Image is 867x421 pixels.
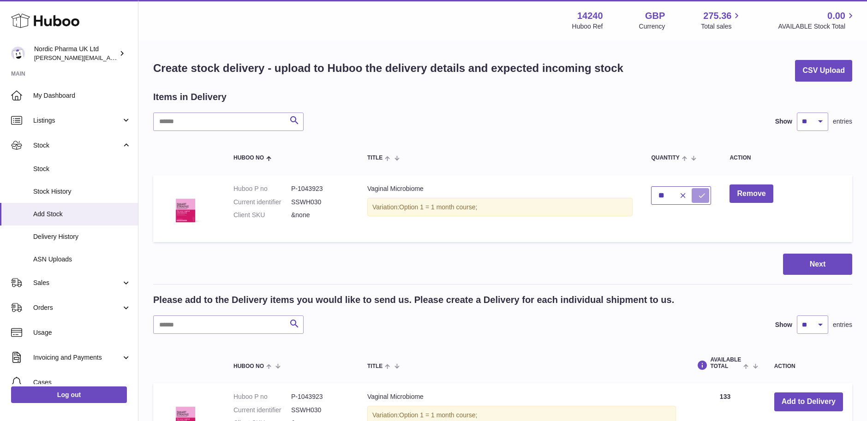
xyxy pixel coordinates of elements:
strong: GBP [645,10,665,22]
span: Stock History [33,187,131,196]
dt: Current identifier [233,198,291,207]
dd: SSWH030 [291,198,349,207]
h1: Create stock delivery - upload to Huboo the delivery details and expected incoming stock [153,61,623,76]
span: Title [367,363,383,369]
span: Invoicing and Payments [33,353,121,362]
a: Log out [11,386,127,403]
span: Stock [33,165,131,173]
span: Quantity [651,155,679,161]
div: Action [729,155,843,161]
span: Option 1 = 1 month course; [399,203,477,211]
div: Currency [639,22,665,31]
img: Vaginal Microbiome [162,184,209,231]
span: Add Stock [33,210,131,219]
span: Stock [33,141,121,150]
div: Huboo Ref [572,22,603,31]
span: 275.36 [703,10,731,22]
span: [PERSON_NAME][EMAIL_ADDRESS][DOMAIN_NAME] [34,54,185,61]
span: Orders [33,303,121,312]
span: Title [367,155,383,161]
dt: Current identifier [233,406,291,415]
td: Vaginal Microbiome [358,175,642,242]
span: entries [833,117,852,126]
dt: Client SKU [233,211,291,219]
span: ASN Uploads [33,255,131,264]
span: AVAILABLE Stock Total [778,22,856,31]
button: Remove [729,184,773,203]
h2: Please add to the Delivery items you would like to send us. Please create a Delivery for each ind... [153,294,674,306]
dt: Huboo P no [233,184,291,193]
h2: Items in Delivery [153,91,227,103]
div: Variation: [367,198,633,217]
dd: P-1043923 [291,392,349,401]
dt: Huboo P no [233,392,291,401]
img: joe.plant@parapharmdev.com [11,47,25,60]
span: Huboo no [233,155,264,161]
span: Huboo no [233,363,264,369]
dd: &none [291,211,349,219]
a: 275.36 Total sales [701,10,742,31]
dd: P-1043923 [291,184,349,193]
button: Add to Delivery [774,392,843,411]
span: 0.00 [827,10,845,22]
button: Next [783,254,852,275]
span: Option 1 = 1 month course; [399,411,477,419]
strong: 14240 [577,10,603,22]
span: AVAILABLE Total [710,357,741,369]
label: Show [775,320,792,329]
label: Show [775,117,792,126]
span: Cases [33,378,131,387]
div: Nordic Pharma UK Ltd [34,45,117,62]
span: Listings [33,116,121,125]
span: My Dashboard [33,91,131,100]
a: 0.00 AVAILABLE Stock Total [778,10,856,31]
div: Action [774,363,843,369]
span: Sales [33,279,121,287]
span: entries [833,320,852,329]
button: CSV Upload [795,60,852,82]
dd: SSWH030 [291,406,349,415]
span: Delivery History [33,232,131,241]
span: Total sales [701,22,742,31]
span: Usage [33,328,131,337]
